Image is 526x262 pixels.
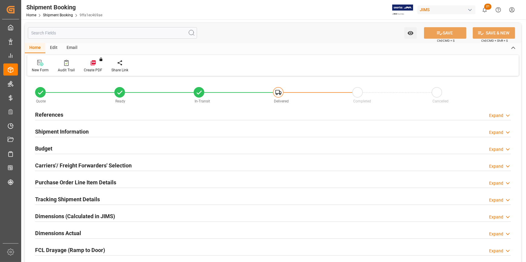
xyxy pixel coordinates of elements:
h2: Tracking Shipment Details [35,195,100,203]
span: Ctrl/CMD + S [437,38,455,43]
div: Expand [489,146,503,153]
h2: Dimensions (Calculated in JIMS) [35,212,115,220]
div: Home [25,43,45,53]
button: Help Center [491,3,505,17]
div: Expand [489,197,503,203]
span: 21 [484,4,491,10]
div: Expand [489,112,503,119]
span: Completed [353,99,371,103]
div: Expand [489,129,503,136]
button: JIMS [417,4,478,15]
h2: Shipment Information [35,128,89,136]
img: Exertis%20JAM%20-%20Email%20Logo.jpg_1722504956.jpg [392,5,413,15]
div: New Form [32,67,49,73]
h2: Budget [35,144,52,153]
h2: FCL Drayage (Ramp to Door) [35,246,105,254]
div: Edit [45,43,62,53]
a: Home [26,13,36,17]
h2: References [35,111,63,119]
span: In-Transit [195,99,210,103]
div: Expand [489,248,503,254]
div: Expand [489,231,503,237]
span: Delivered [274,99,289,103]
span: Cancelled [433,99,449,103]
span: Quote [36,99,46,103]
span: Ready [116,99,126,103]
div: Share Link [111,67,128,73]
h2: Purchase Order Line Item Details [35,178,116,186]
input: Search Fields [28,27,197,39]
a: Shipment Booking [43,13,73,17]
div: JIMS [417,5,475,14]
button: open menu [404,27,417,39]
div: Expand [489,180,503,186]
div: Audit Trail [58,67,75,73]
h2: Carriers'/ Freight Forwarders' Selection [35,161,132,170]
div: Email [62,43,82,53]
div: Shipment Booking [26,3,102,12]
button: show 21 new notifications [478,3,491,17]
div: Expand [489,163,503,170]
div: Expand [489,214,503,220]
button: SAVE & NEW [473,27,515,39]
span: Ctrl/CMD + Shift + S [481,38,508,43]
button: SAVE [424,27,466,39]
h2: Dimensions Actual [35,229,81,237]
